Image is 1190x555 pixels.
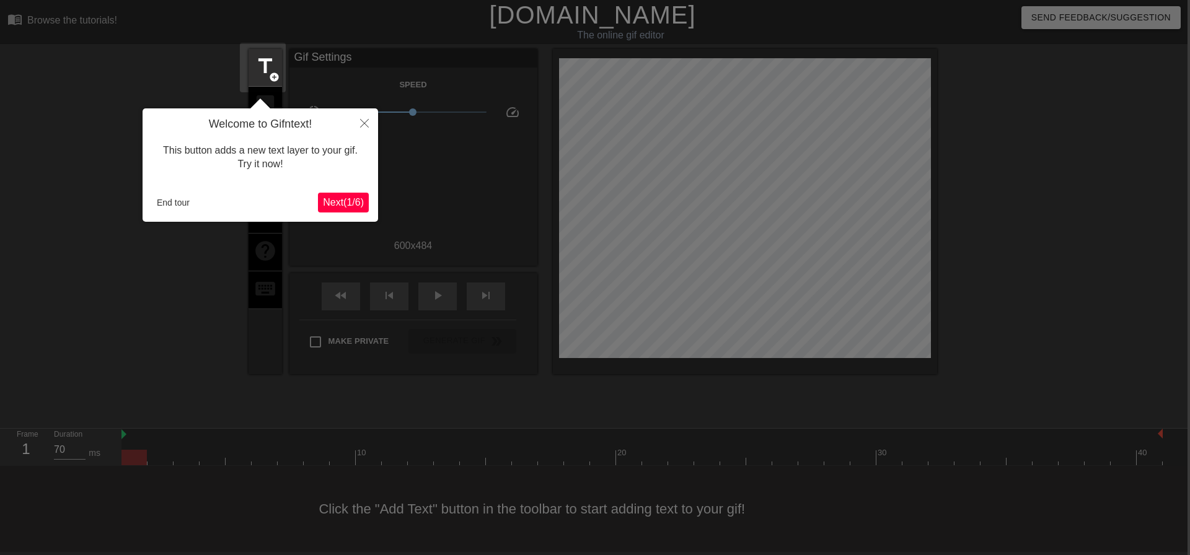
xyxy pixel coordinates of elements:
[152,118,369,131] h4: Welcome to Gifntext!
[351,108,378,137] button: Close
[152,131,369,184] div: This button adds a new text layer to your gif. Try it now!
[152,193,195,212] button: End tour
[318,193,369,212] button: Next
[323,197,364,208] span: Next ( 1 / 6 )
